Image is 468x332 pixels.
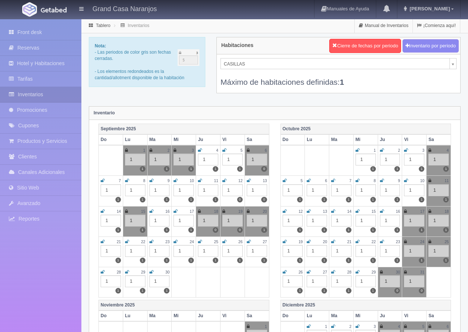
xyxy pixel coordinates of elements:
[283,184,303,196] div: 1
[396,270,400,274] small: 30
[447,325,449,329] small: 6
[280,311,305,321] th: Do
[403,39,459,53] button: Inventario por periodo
[349,325,351,329] small: 2
[323,270,327,274] small: 27
[198,184,218,196] div: 1
[356,154,376,165] div: 1
[263,179,267,183] small: 13
[263,209,267,214] small: 20
[92,4,157,13] h4: Grand Casa Naranjos
[340,78,344,86] b: 1
[321,258,327,263] label: 1
[346,227,351,233] label: 1
[220,311,245,321] th: Vi
[261,166,267,172] label: 0
[299,270,303,274] small: 26
[353,134,378,145] th: Mi
[125,275,145,287] div: 1
[141,209,145,214] small: 15
[323,209,327,214] small: 13
[164,166,169,172] label: 1
[141,240,145,244] small: 22
[445,179,449,183] small: 11
[261,197,267,202] label: 0
[297,258,303,263] label: 1
[125,184,145,196] div: 1
[419,197,424,202] label: 1
[299,240,303,244] small: 19
[280,300,451,311] th: Diciembre 2025
[398,325,400,329] small: 4
[353,311,378,321] th: Mi
[222,154,243,165] div: 1
[263,240,267,244] small: 27
[370,288,376,294] label: 1
[404,245,424,257] div: 1
[280,134,305,145] th: Do
[115,288,121,294] label: 1
[101,215,121,227] div: 1
[394,227,400,233] label: 1
[238,240,242,244] small: 26
[349,179,351,183] small: 7
[419,288,424,294] label: 0
[371,270,376,274] small: 29
[305,311,329,321] th: Lu
[22,2,37,17] img: Getabed
[422,148,425,152] small: 3
[307,215,327,227] div: 1
[168,148,170,152] small: 2
[428,245,449,257] div: 1
[237,258,243,263] label: 1
[220,58,457,69] a: CASILLAS
[420,179,424,183] small: 10
[402,311,427,321] th: Vi
[378,134,402,145] th: Ju
[356,245,376,257] div: 1
[297,288,303,294] label: 1
[331,215,351,227] div: 1
[247,154,267,165] div: 1
[297,227,303,233] label: 1
[140,288,145,294] label: 1
[222,184,243,196] div: 1
[297,197,303,202] label: 1
[247,184,267,196] div: 1
[329,311,354,321] th: Ma
[398,148,400,152] small: 2
[174,154,194,165] div: 1
[140,258,145,263] label: 1
[380,275,400,287] div: 1
[331,245,351,257] div: 1
[280,124,451,134] th: Octubre 2025
[329,134,354,145] th: Ma
[238,179,242,183] small: 12
[265,325,267,329] small: 1
[356,275,376,287] div: 1
[420,240,424,244] small: 24
[443,197,449,202] label: 1
[394,197,400,202] label: 1
[117,270,121,274] small: 28
[213,258,218,263] label: 1
[149,215,170,227] div: 1
[261,258,267,263] label: 1
[149,275,170,287] div: 1
[420,270,424,274] small: 31
[307,275,327,287] div: 1
[247,215,267,227] div: 1
[174,245,194,257] div: 1
[240,148,243,152] small: 5
[94,110,115,115] strong: Inventario
[143,179,145,183] small: 8
[117,209,121,214] small: 14
[307,245,327,257] div: 1
[188,258,194,263] label: 1
[331,275,351,287] div: 1
[147,311,172,321] th: Ma
[419,258,424,263] label: 1
[178,49,199,66] img: cutoff.png
[370,258,376,263] label: 1
[237,197,243,202] label: 0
